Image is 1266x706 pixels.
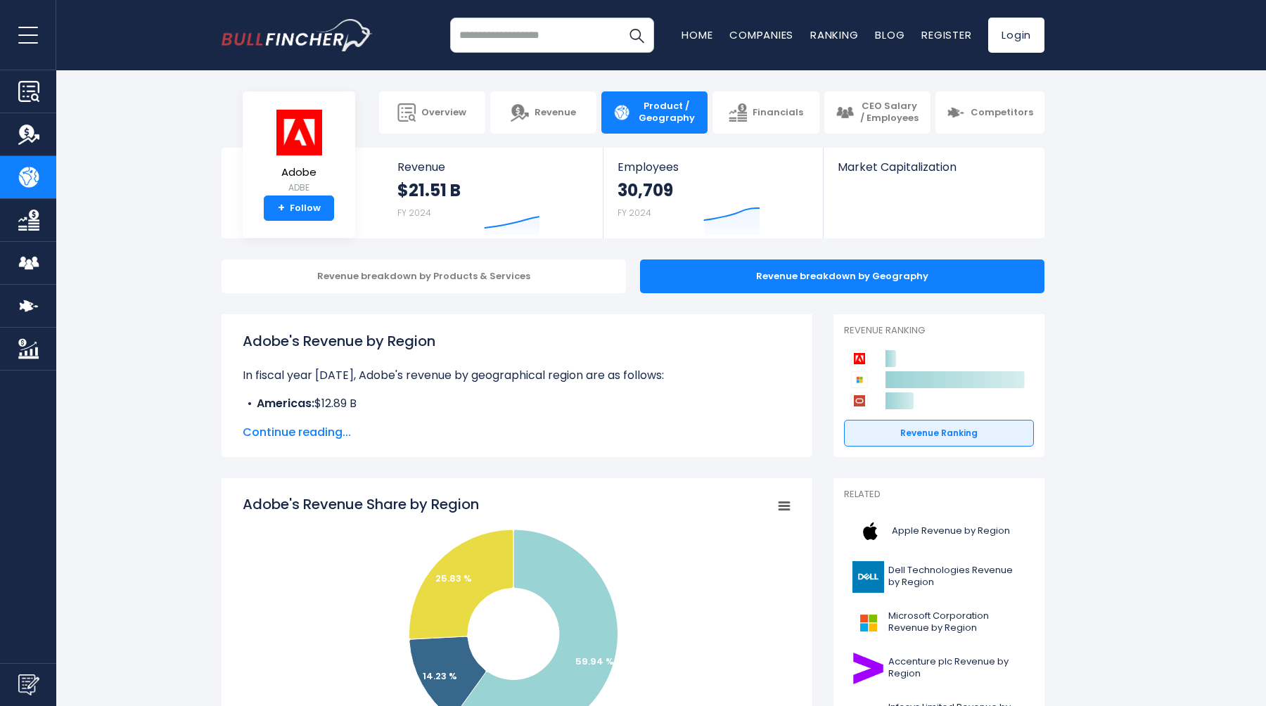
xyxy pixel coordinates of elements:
li: $12.89 B [243,395,791,412]
a: Apple Revenue by Region [844,512,1034,551]
p: In fiscal year [DATE], Adobe's revenue by geographical region are as follows: [243,367,791,384]
a: Go to homepage [222,19,373,51]
span: Market Capitalization [838,160,1029,174]
tspan: Adobe's Revenue Share by Region [243,494,479,514]
a: Financials [712,91,819,134]
a: Adobe ADBE [274,108,324,196]
b: Americas: [257,395,314,411]
small: FY 2024 [618,207,651,219]
a: Microsoft Corporation Revenue by Region [844,603,1034,642]
a: +Follow [264,195,334,221]
span: Overview [421,107,466,119]
span: Dell Technologies Revenue by Region [888,565,1025,589]
h1: Adobe's Revenue by Region [243,330,791,352]
span: Accenture plc Revenue by Region [888,656,1025,680]
span: Employees [618,160,808,174]
a: Revenue [490,91,596,134]
a: Overview [379,91,485,134]
span: Apple Revenue by Region [892,525,1010,537]
strong: $21.51 B [397,179,461,201]
span: CEO Salary / Employees [859,101,919,124]
a: Product / Geography [601,91,708,134]
span: Product / Geography [637,101,696,124]
a: Ranking [810,27,858,42]
a: Accenture plc Revenue by Region [844,649,1034,688]
span: Revenue [535,107,576,119]
span: Competitors [971,107,1033,119]
p: Related [844,489,1034,501]
img: Oracle Corporation competitors logo [851,392,868,409]
a: Dell Technologies Revenue by Region [844,558,1034,596]
text: 14.23 % [423,669,457,683]
a: Revenue $21.51 B FY 2024 [383,148,603,238]
small: FY 2024 [397,207,431,219]
b: Asia: [257,412,284,428]
a: Blog [875,27,904,42]
a: Market Capitalization [824,148,1043,198]
a: Competitors [935,91,1044,134]
strong: 30,709 [618,179,673,201]
small: ADBE [274,181,324,194]
a: Login [988,18,1044,53]
p: Revenue Ranking [844,325,1034,337]
a: Companies [729,27,793,42]
text: 59.94 % [575,655,614,668]
img: ACN logo [852,653,884,684]
img: MSFT logo [852,607,884,638]
img: AAPL logo [852,515,888,547]
span: Financials [753,107,803,119]
a: Employees 30,709 FY 2024 [603,148,822,238]
img: DELL logo [852,561,884,593]
span: Revenue [397,160,589,174]
a: Register [921,27,971,42]
span: Microsoft Corporation Revenue by Region [888,610,1025,634]
a: Home [682,27,712,42]
span: Continue reading... [243,424,791,441]
img: Adobe competitors logo [851,350,868,367]
img: bullfincher logo [222,19,373,51]
div: Revenue breakdown by Products & Services [222,259,626,293]
text: 25.83 % [435,572,472,585]
li: $3.06 B [243,412,791,429]
img: Microsoft Corporation competitors logo [851,371,868,388]
a: CEO Salary / Employees [824,91,931,134]
strong: + [278,202,285,214]
span: Adobe [274,167,324,179]
button: Search [619,18,654,53]
a: Revenue Ranking [844,420,1034,447]
div: Revenue breakdown by Geography [640,259,1044,293]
